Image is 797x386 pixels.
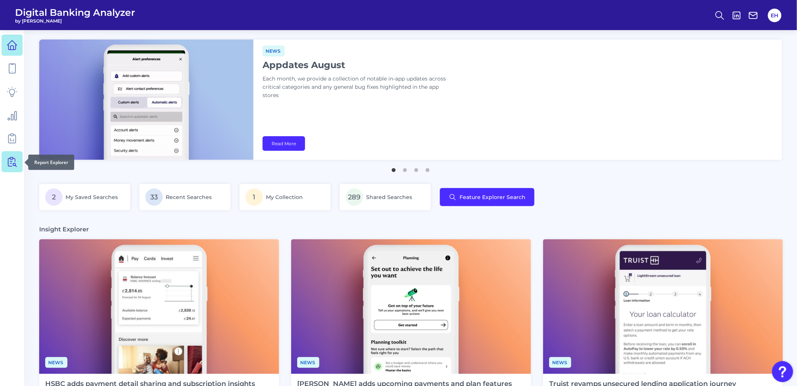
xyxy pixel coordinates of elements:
[340,184,431,210] a: 289Shared Searches
[424,164,431,172] button: 4
[45,359,67,366] a: News
[39,225,89,233] h3: Insight Explorer
[145,188,163,206] span: 33
[39,239,279,374] img: News - Phone.png
[549,359,571,366] a: News
[240,184,331,210] a: 1My Collection
[139,184,231,210] a: 33Recent Searches
[15,7,135,18] span: Digital Banking Analyzer
[263,46,285,56] span: News
[39,184,130,210] a: 2My Saved Searches
[263,136,305,151] a: Read More
[543,239,783,374] img: News - Phone (3).png
[390,164,397,172] button: 1
[297,359,319,366] a: News
[768,9,782,22] button: EH
[460,194,525,200] span: Feature Explorer Search
[297,357,319,368] span: News
[66,194,118,201] span: My Saved Searches
[263,59,451,70] h1: Appdates August
[366,194,412,201] span: Shared Searches
[263,47,285,54] a: News
[45,357,67,368] span: News
[266,194,303,201] span: My Collection
[246,188,263,206] span: 1
[45,188,63,206] span: 2
[772,361,793,382] button: Open Resource Center
[549,357,571,368] span: News
[291,239,531,374] img: News - Phone (4).png
[166,194,212,201] span: Recent Searches
[39,40,253,160] img: bannerImg
[401,164,409,172] button: 2
[440,188,534,206] button: Feature Explorer Search
[346,188,363,206] span: 289
[28,155,74,170] div: Report Explorer
[15,18,135,24] span: by [PERSON_NAME]
[412,164,420,172] button: 3
[263,75,451,100] p: Each month, we provide a collection of notable in-app updates across critical categories and any ...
